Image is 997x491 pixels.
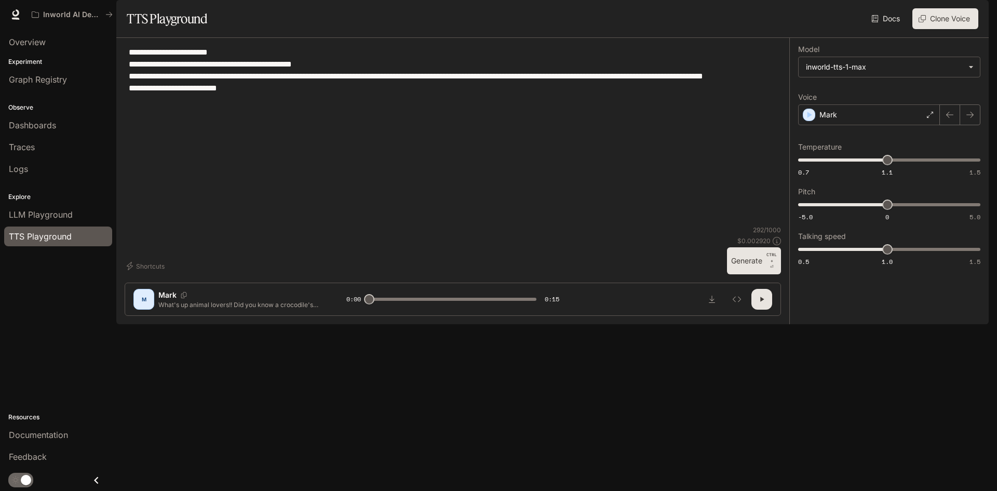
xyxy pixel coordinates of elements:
p: Talking speed [798,233,846,240]
span: 0:15 [545,294,559,304]
button: All workspaces [27,4,117,25]
button: Download audio [702,289,722,310]
a: Docs [869,8,904,29]
span: 1.0 [882,257,893,266]
p: CTRL + [766,251,777,264]
p: Mark [158,290,177,300]
span: 0.7 [798,168,809,177]
span: 1.5 [969,168,980,177]
div: inworld-tts-1-max [799,57,980,77]
div: M [136,291,152,308]
button: GenerateCTRL +⏎ [727,247,781,274]
div: inworld-tts-1-max [806,62,963,72]
span: -5.0 [798,213,813,221]
span: 0 [885,213,889,221]
p: Mark [819,110,837,120]
p: Temperature [798,143,842,151]
button: Inspect [726,289,747,310]
p: Model [798,46,819,53]
p: ⏎ [766,251,777,270]
span: 5.0 [969,213,980,221]
p: Pitch [798,188,815,195]
p: What's up animal lovers!! Did you know a crocodile's jaw is weak when opening? The force of their... [158,300,321,309]
span: 1.1 [882,168,893,177]
button: Clone Voice [912,8,978,29]
span: 1.5 [969,257,980,266]
span: 0.5 [798,257,809,266]
button: Copy Voice ID [177,292,191,298]
p: Voice [798,94,817,101]
button: Shortcuts [125,258,169,274]
h1: TTS Playground [127,8,207,29]
span: 0:00 [346,294,361,304]
p: Inworld AI Demos [43,10,101,19]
